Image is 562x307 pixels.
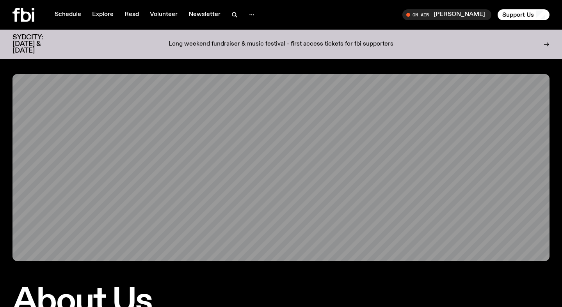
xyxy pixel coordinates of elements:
[87,9,118,20] a: Explore
[169,41,393,48] p: Long weekend fundraiser & music festival - first access tickets for fbi supporters
[184,9,225,20] a: Newsletter
[498,9,550,20] button: Support Us
[50,9,86,20] a: Schedule
[145,9,182,20] a: Volunteer
[12,34,62,54] h3: SYDCITY: [DATE] & [DATE]
[402,9,491,20] button: On Air[PERSON_NAME]
[502,11,534,18] span: Support Us
[120,9,144,20] a: Read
